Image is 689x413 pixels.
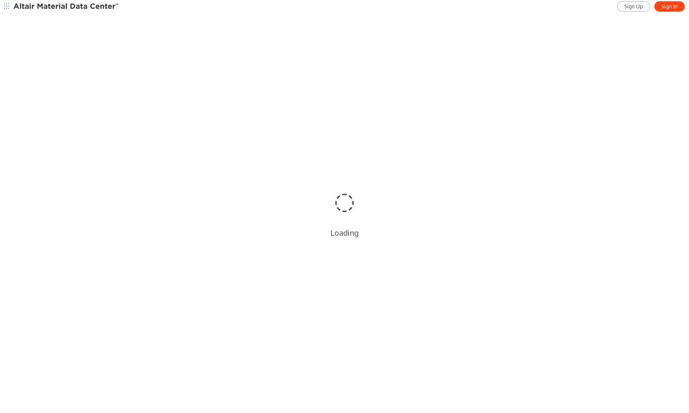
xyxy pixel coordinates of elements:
[330,228,359,238] div: Loading
[661,3,678,10] span: Sign In
[617,1,650,12] a: Sign Up
[654,1,685,12] a: Sign In
[13,3,120,11] img: Altair Material Data Center
[624,3,643,10] span: Sign Up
